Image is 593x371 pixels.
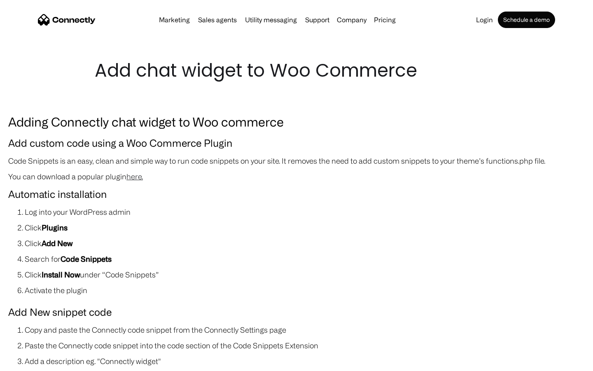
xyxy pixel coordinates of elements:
[371,16,399,23] a: Pricing
[473,16,496,23] a: Login
[8,155,585,167] p: Code Snippets is an easy, clean and simple way to run code snippets on your site. It removes the ...
[25,340,585,351] li: Paste the Connectly code snippet into the code section of the Code Snippets Extension
[8,135,585,151] h4: Add custom code using a Woo Commerce Plugin
[42,239,72,247] strong: Add New
[25,284,585,296] li: Activate the plugin
[8,171,585,182] p: You can download a popular plugin
[25,355,585,367] li: Add a description eg. "Connectly widget"
[498,12,555,28] a: Schedule a demo
[156,16,193,23] a: Marketing
[195,16,240,23] a: Sales agents
[126,172,143,181] a: here.
[42,223,68,232] strong: Plugins
[42,270,80,279] strong: Install Now
[8,112,585,131] h3: Adding Connectly chat widget to Woo commerce
[25,237,585,249] li: Click
[8,357,49,368] aside: Language selected: English
[25,269,585,280] li: Click under “Code Snippets”
[25,206,585,218] li: Log into your WordPress admin
[337,14,367,26] div: Company
[242,16,300,23] a: Utility messaging
[25,222,585,233] li: Click
[25,324,585,336] li: Copy and paste the Connectly code snippet from the Connectly Settings page
[302,16,333,23] a: Support
[25,253,585,265] li: Search for
[95,58,498,83] h1: Add chat widget to Woo Commerce
[61,255,112,263] strong: Code Snippets
[8,304,585,320] h4: Add New snippet code
[8,186,585,202] h4: Automatic installation
[16,357,49,368] ul: Language list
